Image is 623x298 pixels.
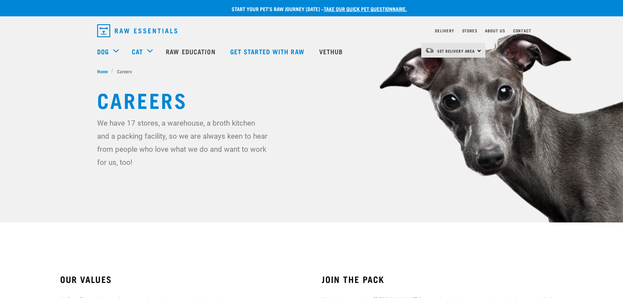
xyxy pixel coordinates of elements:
[435,29,454,32] a: Delivery
[97,46,109,56] a: Dog
[97,88,526,111] h1: Careers
[523,47,530,54] img: home-icon@2x.png
[224,38,313,64] a: Get started with Raw
[97,68,112,75] a: Home
[60,274,301,284] h3: OUR VALUES
[159,38,223,64] a: Raw Education
[496,47,503,53] img: home-icon-1@2x.png
[97,68,526,75] nav: breadcrumbs
[97,116,269,169] p: We have 17 stores, a warehouse, a broth kitchen and a packing facility, so we are always keen to ...
[462,29,477,32] a: Stores
[313,38,351,64] a: Vethub
[513,29,531,32] a: Contact
[437,50,475,52] span: Set Delivery Area
[92,22,531,40] nav: dropdown navigation
[97,24,177,37] img: Raw Essentials Logo
[324,7,407,10] a: take our quick pet questionnaire.
[322,274,562,284] h3: JOIN THE PACK
[485,29,505,32] a: About Us
[97,68,108,75] span: Home
[425,47,434,53] img: van-moving.png
[132,46,143,56] a: Cat
[510,47,516,54] img: user.png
